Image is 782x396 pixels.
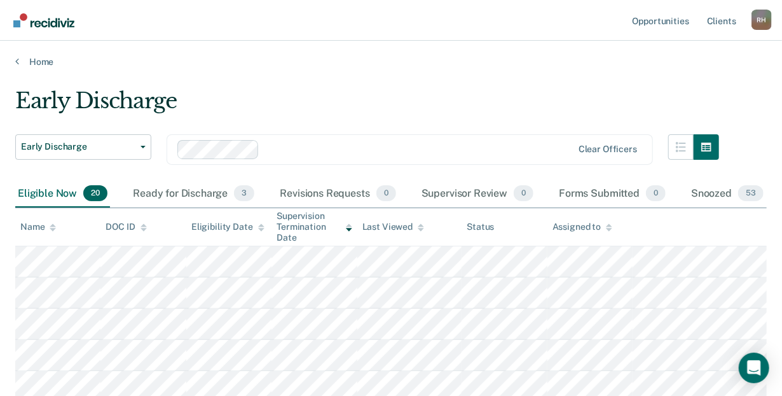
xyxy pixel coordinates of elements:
div: Early Discharge [15,88,719,124]
div: Supervisor Review0 [419,180,537,208]
button: Early Discharge [15,134,151,160]
div: Snoozed53 [689,180,766,208]
span: 53 [738,185,764,202]
div: R H [751,10,772,30]
a: Home [15,56,767,67]
div: Assigned to [552,222,612,232]
span: 20 [83,185,107,202]
span: 3 [234,185,254,202]
div: Supervision Termination Date [277,211,352,243]
div: Name [20,222,56,232]
div: Open Intercom Messenger [739,353,769,383]
div: Forms Submitted0 [556,180,668,208]
div: Eligibility Date [191,222,264,232]
span: 0 [646,185,666,202]
button: Profile dropdown button [751,10,772,30]
div: Revisions Requests0 [277,180,398,208]
div: Eligible Now20 [15,180,110,208]
span: Early Discharge [21,141,135,152]
span: 0 [376,185,396,202]
div: Status [467,222,494,232]
div: Ready for Discharge3 [130,180,257,208]
img: Recidiviz [13,13,74,27]
div: Clear officers [579,144,637,155]
div: DOC ID [106,222,146,232]
div: Last Viewed [362,222,424,232]
span: 0 [514,185,533,202]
